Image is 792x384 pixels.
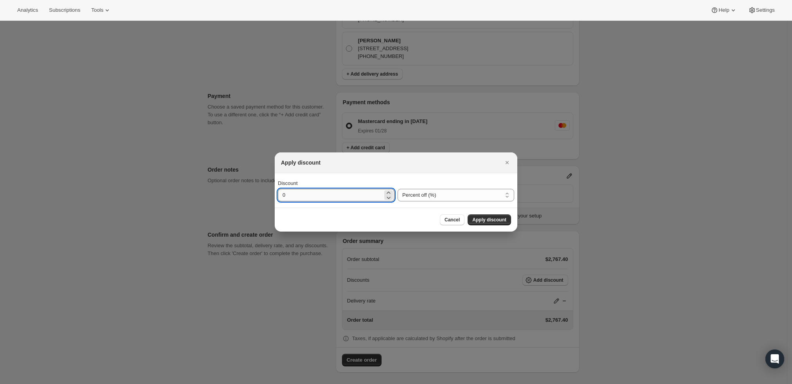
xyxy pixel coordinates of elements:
[706,5,742,16] button: Help
[13,5,43,16] button: Analytics
[91,7,103,13] span: Tools
[765,350,784,368] div: Open Intercom Messenger
[468,214,511,225] button: Apply discount
[44,5,85,16] button: Subscriptions
[17,7,38,13] span: Analytics
[445,217,460,223] span: Cancel
[756,7,775,13] span: Settings
[743,5,779,16] button: Settings
[278,180,298,186] span: Discount
[502,157,513,168] button: Close
[472,217,506,223] span: Apply discount
[281,159,320,167] h2: Apply discount
[718,7,729,13] span: Help
[49,7,80,13] span: Subscriptions
[86,5,116,16] button: Tools
[440,214,464,225] button: Cancel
